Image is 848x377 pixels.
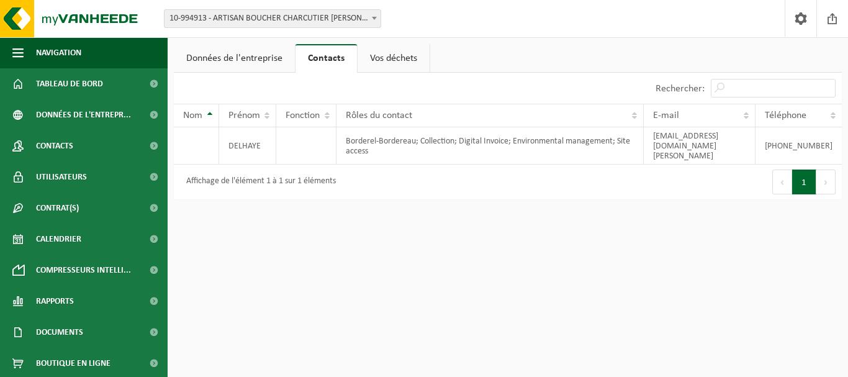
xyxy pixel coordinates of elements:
[180,171,336,193] div: Affichage de l'élément 1 à 1 sur 1 éléments
[36,161,87,193] span: Utilisateurs
[346,111,412,120] span: Rôles du contact
[816,170,836,194] button: Next
[228,111,260,120] span: Prénom
[772,170,792,194] button: Previous
[219,127,276,165] td: DELHAYE
[656,84,705,94] label: Rechercher:
[36,255,131,286] span: Compresseurs intelli...
[36,37,81,68] span: Navigation
[174,44,295,73] a: Données de l'entreprise
[653,111,679,120] span: E-mail
[295,44,357,73] a: Contacts
[358,44,430,73] a: Vos déchets
[336,127,644,165] td: Borderel-Bordereau; Collection; Digital Invoice; Environmental management; Site access
[36,224,81,255] span: Calendrier
[36,99,131,130] span: Données de l'entrepr...
[644,127,755,165] td: [EMAIL_ADDRESS][DOMAIN_NAME][PERSON_NAME]
[36,193,79,224] span: Contrat(s)
[756,127,842,165] td: [PHONE_NUMBER]
[36,68,103,99] span: Tableau de bord
[164,9,381,28] span: 10-994913 - ARTISAN BOUCHER CHARCUTIER MYRIAM DELHAYE - XHENDELESSE
[36,286,74,317] span: Rapports
[165,10,381,27] span: 10-994913 - ARTISAN BOUCHER CHARCUTIER MYRIAM DELHAYE - XHENDELESSE
[792,170,816,194] button: 1
[36,130,73,161] span: Contacts
[765,111,806,120] span: Téléphone
[183,111,202,120] span: Nom
[36,317,83,348] span: Documents
[286,111,320,120] span: Fonction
